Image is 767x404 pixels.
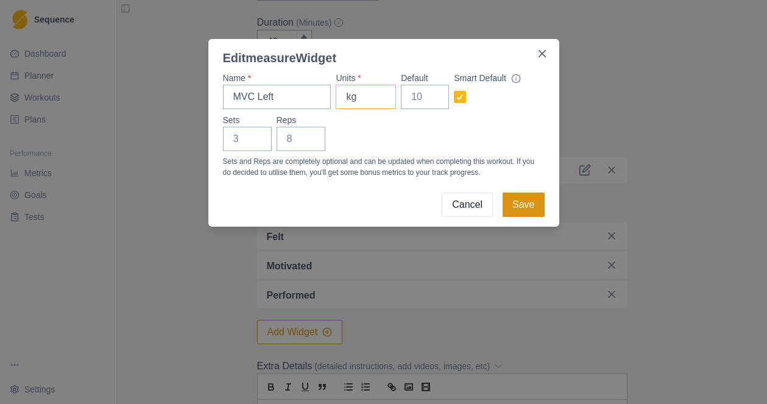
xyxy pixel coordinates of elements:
button: Save [503,193,544,217]
input: kg [336,85,396,109]
header: Edit measure Widget [208,39,559,67]
div: Smart Default [454,72,537,85]
p: Sets and Reps are completely optional and can be updated when completing this workout. If you do ... [223,156,545,178]
input: 10 [401,85,449,109]
input: 8 [277,127,325,151]
label: Reps [277,114,318,127]
label: Name [223,72,324,85]
input: 3 [223,127,272,151]
input: Bench press [223,85,331,109]
label: Sets [223,114,264,127]
label: Units [336,72,389,85]
label: Default [401,72,442,85]
button: Cancel [442,193,493,217]
button: Close [532,44,552,63]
